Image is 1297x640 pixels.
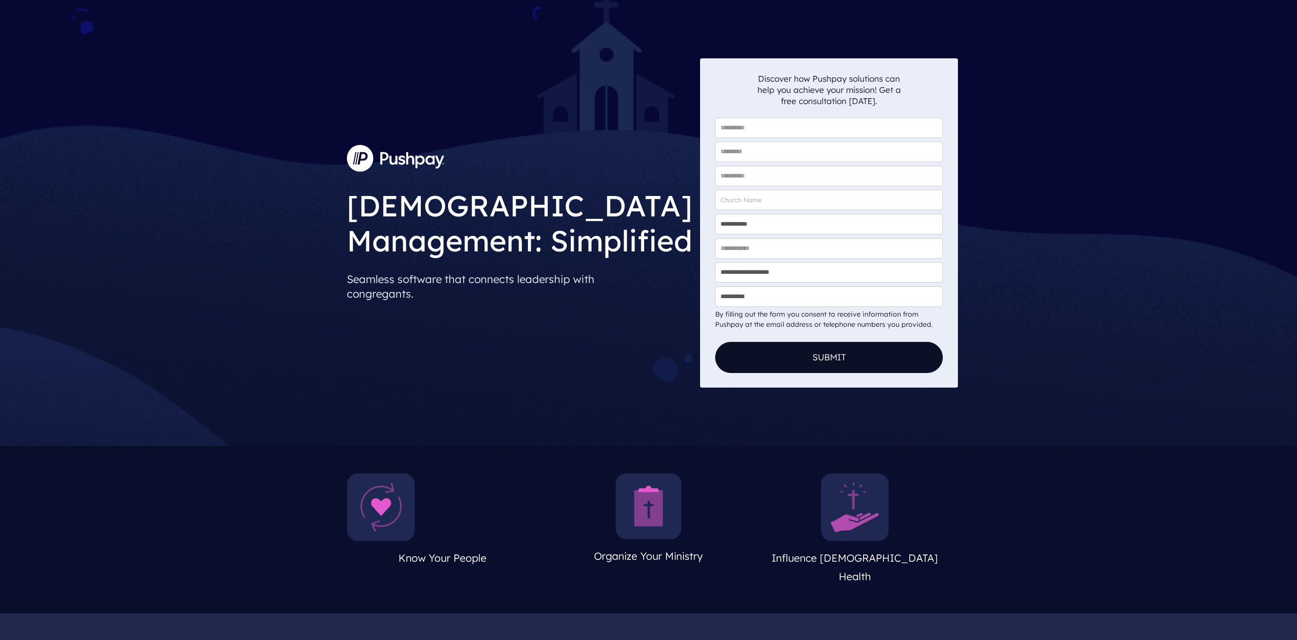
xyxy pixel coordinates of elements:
[347,180,692,261] h1: [DEMOGRAPHIC_DATA] Management: Simplified
[715,342,943,373] button: Submit
[347,268,692,305] p: Seamless software that connects leadership with congregants.
[757,73,901,107] p: Discover how Pushpay solutions can help you achieve your mission! Get a free consultation [DATE].
[398,551,486,564] span: Know Your People
[594,550,703,562] span: Organize Your Ministry
[715,190,943,210] input: Church Name
[715,309,943,330] div: By filling out the form you consent to receive information from Pushpay at the email address or t...
[772,551,938,583] span: Influence [DEMOGRAPHIC_DATA] Health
